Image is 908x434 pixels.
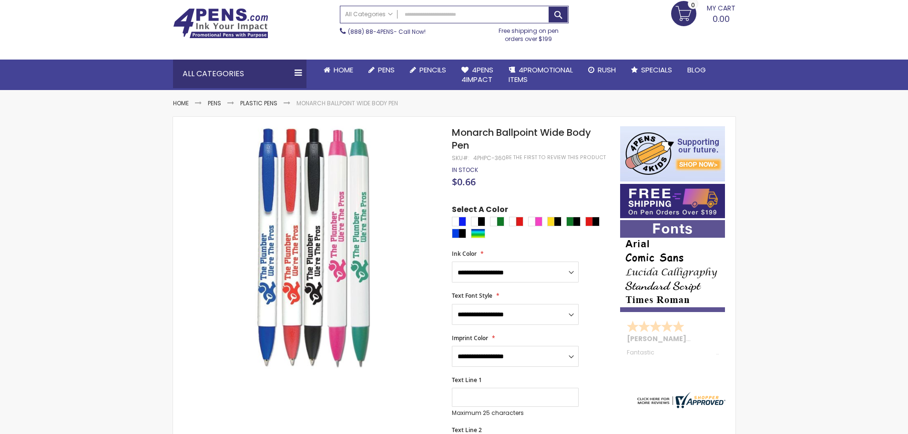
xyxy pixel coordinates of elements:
div: Free shipping on pen orders over $199 [489,23,569,42]
div: Assorted [471,229,485,238]
span: Pens [378,65,395,75]
p: Maximum 25 characters [452,409,579,417]
div: Yellow|Black [547,217,561,226]
span: Text Line 1 [452,376,482,384]
a: Plastic Pens [240,99,277,107]
a: Specials [623,60,680,81]
span: - Call Now! [348,28,426,36]
div: 4PHPC-360 [473,154,506,162]
li: Monarch Ballpoint Wide Body Pen [296,100,398,107]
div: White|Black [471,217,485,226]
img: 4pens 4 kids [620,126,725,182]
a: Rush [581,60,623,81]
a: 0.00 0 [671,1,735,25]
span: Monarch Ballpoint Wide Body Pen [452,126,591,152]
a: 4PROMOTIONALITEMS [501,60,581,91]
img: 4Pens Custom Pens and Promotional Products [173,8,268,39]
a: Pens [208,99,221,107]
div: White|Blue [452,217,466,226]
a: 4Pens4impact [454,60,501,91]
img: 4pens.com widget logo [635,392,725,408]
span: Specials [641,65,672,75]
span: Home [334,65,353,75]
span: Text Font Style [452,292,492,300]
a: Home [173,99,189,107]
a: Pencils [402,60,454,81]
span: In stock [452,166,478,174]
a: 4pens.com certificate URL [635,402,725,410]
a: Home [316,60,361,81]
a: All Categories [340,6,398,22]
span: 0.00 [713,13,730,25]
div: Blue|Black [452,229,466,238]
div: Availability [452,166,478,174]
div: Fantastic [627,349,719,356]
span: Pencils [419,65,446,75]
a: Pens [361,60,402,81]
span: Ink Color [452,250,477,258]
span: 0 [691,0,695,10]
div: Red|Black [585,217,600,226]
img: Free shipping on orders over $199 [620,184,725,218]
span: Text Line 2 [452,426,482,434]
span: 4Pens 4impact [461,65,493,84]
span: $0.66 [452,175,476,188]
div: Green|Black [566,217,581,226]
span: Blog [687,65,706,75]
div: White|Red [509,217,523,226]
img: Monarch Ballpoint Wide Body Pen [192,125,439,373]
div: All Categories [173,60,306,88]
img: font-personalization-examples [620,220,725,312]
span: 4PROMOTIONAL ITEMS [509,65,573,84]
div: White|Pink [528,217,542,226]
a: (888) 88-4PENS [348,28,394,36]
span: Rush [598,65,616,75]
a: Blog [680,60,714,81]
div: White|Green [490,217,504,226]
span: Imprint Color [452,334,488,342]
span: Select A Color [452,204,508,217]
span: All Categories [345,10,393,18]
a: Be the first to review this product [506,154,606,161]
span: [PERSON_NAME] [627,334,690,343]
strong: SKU [452,154,469,162]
